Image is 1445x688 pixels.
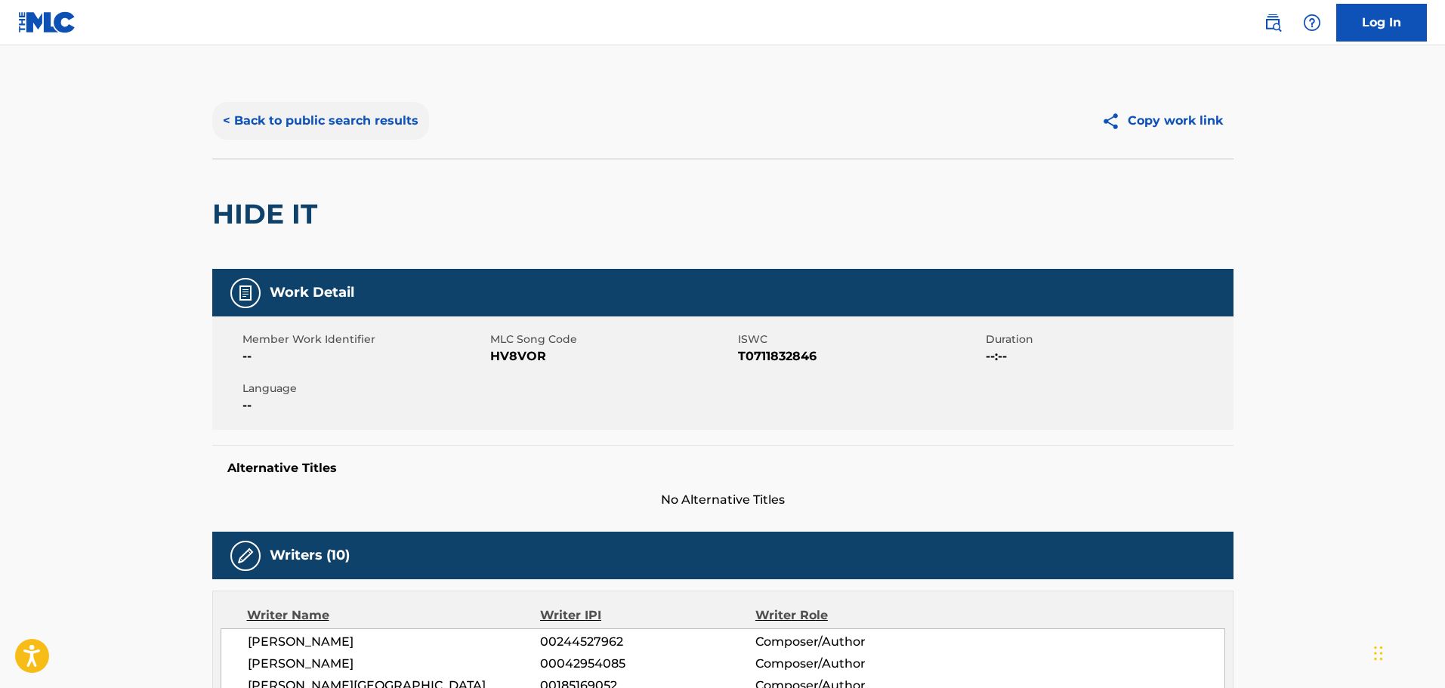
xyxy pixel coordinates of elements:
h2: HIDE IT [212,197,325,231]
span: Composer/Author [755,633,951,651]
a: Log In [1336,4,1427,42]
span: [PERSON_NAME] [248,633,541,651]
img: Copy work link [1101,112,1128,131]
span: T0711832846 [738,347,982,366]
span: Language [242,381,486,396]
span: Composer/Author [755,655,951,673]
div: Writer IPI [540,606,755,625]
span: -- [242,347,486,366]
button: Copy work link [1091,102,1233,140]
div: Writer Name [247,606,541,625]
a: Public Search [1258,8,1288,38]
span: 00042954085 [540,655,755,673]
div: Writer Role [755,606,951,625]
h5: Writers (10) [270,547,350,564]
button: < Back to public search results [212,102,429,140]
img: Writers [236,547,255,565]
img: Work Detail [236,284,255,302]
span: --:-- [986,347,1230,366]
div: Drag [1374,631,1383,676]
span: MLC Song Code [490,332,734,347]
h5: Alternative Titles [227,461,1218,476]
img: search [1264,14,1282,32]
img: MLC Logo [18,11,76,33]
span: No Alternative Titles [212,491,1233,509]
span: ISWC [738,332,982,347]
span: Member Work Identifier [242,332,486,347]
img: help [1303,14,1321,32]
div: Help [1297,8,1327,38]
span: Duration [986,332,1230,347]
span: 00244527962 [540,633,755,651]
span: HV8VOR [490,347,734,366]
span: -- [242,396,486,415]
span: [PERSON_NAME] [248,655,541,673]
iframe: Chat Widget [1369,615,1445,688]
h5: Work Detail [270,284,354,301]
